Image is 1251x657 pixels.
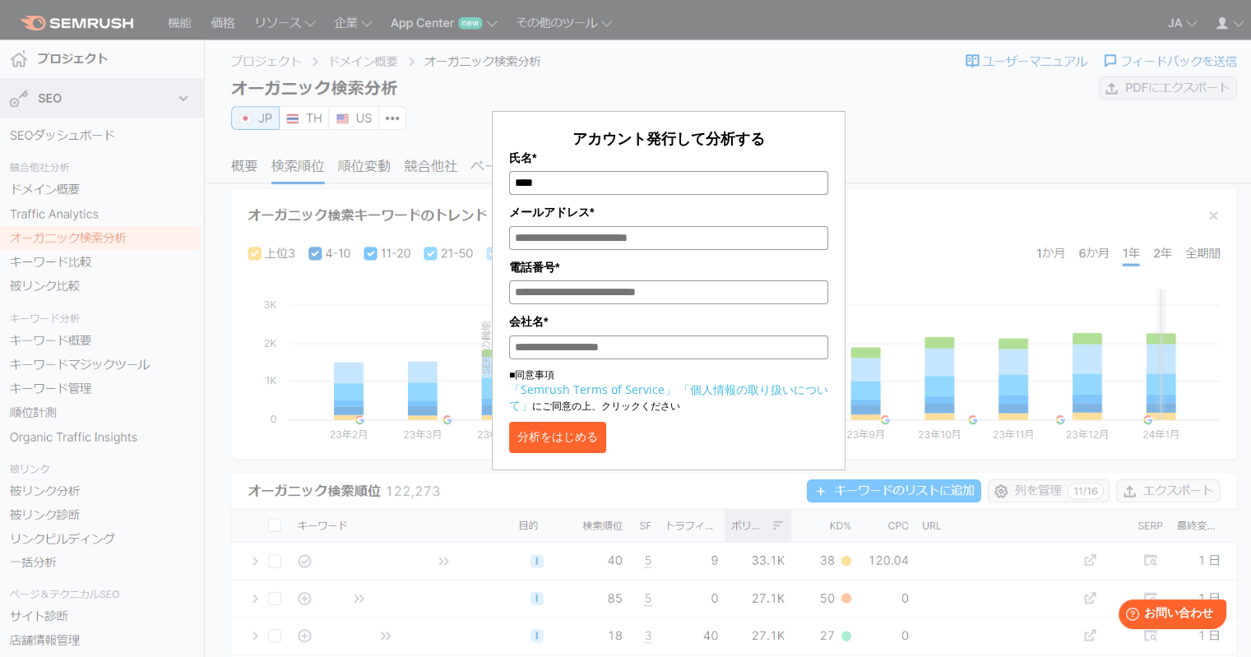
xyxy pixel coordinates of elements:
[509,368,828,414] p: ■同意事項 にご同意の上、クリックください
[509,203,828,221] label: メールアドレス*
[509,382,676,397] a: 「Semrush Terms of Service」
[1105,593,1233,639] iframe: Help widget launcher
[509,422,606,453] button: 分析をはじめる
[572,128,765,148] span: アカウント発行して分析する
[509,258,828,276] label: 電話番号*
[509,382,828,413] a: 「個人情報の取り扱いについて」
